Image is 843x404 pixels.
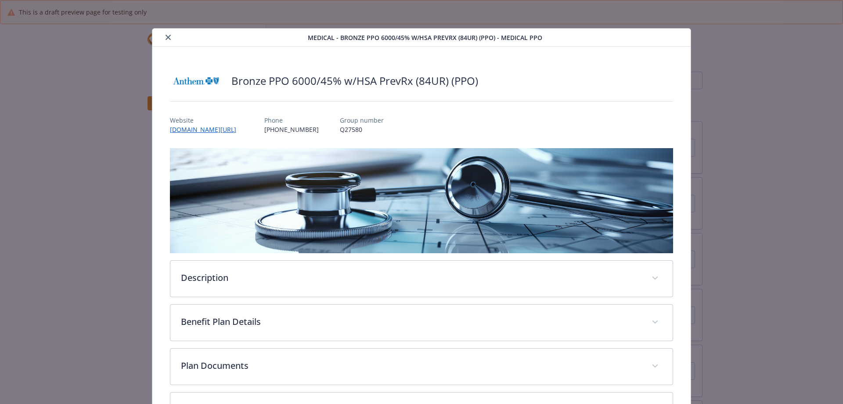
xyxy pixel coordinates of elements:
span: Medical - Bronze PPO 6000/45% w/HSA PrevRx (84UR) (PPO) - Medical PPO [308,33,542,42]
p: Description [181,271,641,284]
p: Group number [340,116,384,125]
p: [PHONE_NUMBER] [264,125,319,134]
p: Plan Documents [181,359,641,372]
h2: Bronze PPO 6000/45% w/HSA PrevRx (84UR) (PPO) [231,73,478,88]
div: Benefit Plan Details [170,305,673,341]
div: Plan Documents [170,349,673,385]
img: banner [170,148,674,253]
button: close [163,32,173,43]
p: Q27580 [340,125,384,134]
p: Website [170,116,243,125]
p: Phone [264,116,319,125]
div: Description [170,261,673,297]
a: [DOMAIN_NAME][URL] [170,125,243,134]
p: Benefit Plan Details [181,315,641,328]
img: Anthem Blue Cross [170,68,223,94]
